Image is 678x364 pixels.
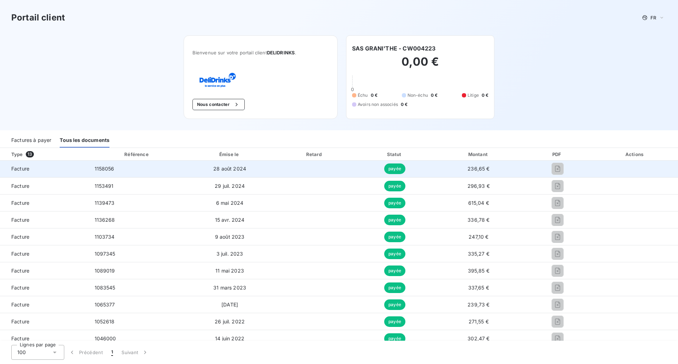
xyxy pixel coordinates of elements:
[95,302,115,308] span: 1065377
[60,133,109,148] div: Tous les documents
[384,215,405,225] span: payée
[124,151,148,157] div: Référence
[6,284,83,291] span: Facture
[436,151,521,158] div: Montant
[192,99,245,110] button: Nous contacter
[95,335,116,341] span: 1046000
[213,166,246,172] span: 28 août 2024
[213,285,246,291] span: 31 mars 2023
[384,163,405,174] span: payée
[401,101,408,108] span: 0 €
[650,15,656,20] span: FR
[6,318,83,325] span: Facture
[468,251,489,257] span: 335,27 €
[216,200,244,206] span: 6 mai 2024
[107,345,117,360] button: 1
[431,92,438,99] span: 0 €
[267,50,295,55] span: DELIDRINKS
[468,92,479,99] span: Litige
[384,299,405,310] span: payée
[6,233,83,240] span: Facture
[215,217,245,223] span: 15 avr. 2024
[215,183,245,189] span: 29 juil. 2024
[216,251,243,257] span: 3 juil. 2023
[275,151,354,158] div: Retard
[11,133,51,148] div: Factures à payer
[221,302,238,308] span: [DATE]
[6,301,83,308] span: Facture
[384,265,405,276] span: payée
[358,92,368,99] span: Échu
[384,333,405,344] span: payée
[357,151,433,158] div: Statut
[6,199,83,207] span: Facture
[352,44,436,53] h6: SAS GRANI'THE - CW004223
[482,92,488,99] span: 0 €
[469,318,489,324] span: 271,55 €
[371,92,377,99] span: 0 €
[384,249,405,259] span: payée
[95,268,115,274] span: 1089019
[95,318,115,324] span: 1052618
[469,234,488,240] span: 247,10 €
[468,166,489,172] span: 236,65 €
[384,232,405,242] span: payée
[215,234,245,240] span: 9 août 2023
[215,318,245,324] span: 26 juil. 2022
[95,251,115,257] span: 1097345
[468,200,489,206] span: 615,04 €
[524,151,591,158] div: PDF
[384,316,405,327] span: payée
[111,349,113,356] span: 1
[215,268,244,274] span: 11 mai 2023
[95,200,115,206] span: 1139473
[11,11,65,24] h3: Portail client
[468,183,490,189] span: 296,93 €
[64,345,107,360] button: Précédent
[6,183,83,190] span: Facture
[26,151,34,157] span: 13
[187,151,272,158] div: Émise le
[468,268,489,274] span: 395,85 €
[352,55,488,76] h2: 0,00 €
[95,234,115,240] span: 1103734
[95,166,114,172] span: 1158056
[6,165,83,172] span: Facture
[6,216,83,223] span: Facture
[384,181,405,191] span: payée
[95,285,115,291] span: 1083545
[468,335,489,341] span: 302,47 €
[215,335,244,341] span: 14 juin 2022
[192,72,238,88] img: Company logo
[95,183,114,189] span: 1153491
[594,151,677,158] div: Actions
[468,302,489,308] span: 239,73 €
[384,198,405,208] span: payée
[6,250,83,257] span: Facture
[6,335,83,342] span: Facture
[384,282,405,293] span: payée
[192,50,329,55] span: Bienvenue sur votre portail client .
[17,349,26,356] span: 100
[117,345,153,360] button: Suivant
[358,101,398,108] span: Avoirs non associés
[6,267,83,274] span: Facture
[7,151,88,158] div: Type
[468,217,489,223] span: 336,78 €
[408,92,428,99] span: Non-échu
[468,285,489,291] span: 337,65 €
[351,86,354,92] span: 0
[95,217,115,223] span: 1136268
